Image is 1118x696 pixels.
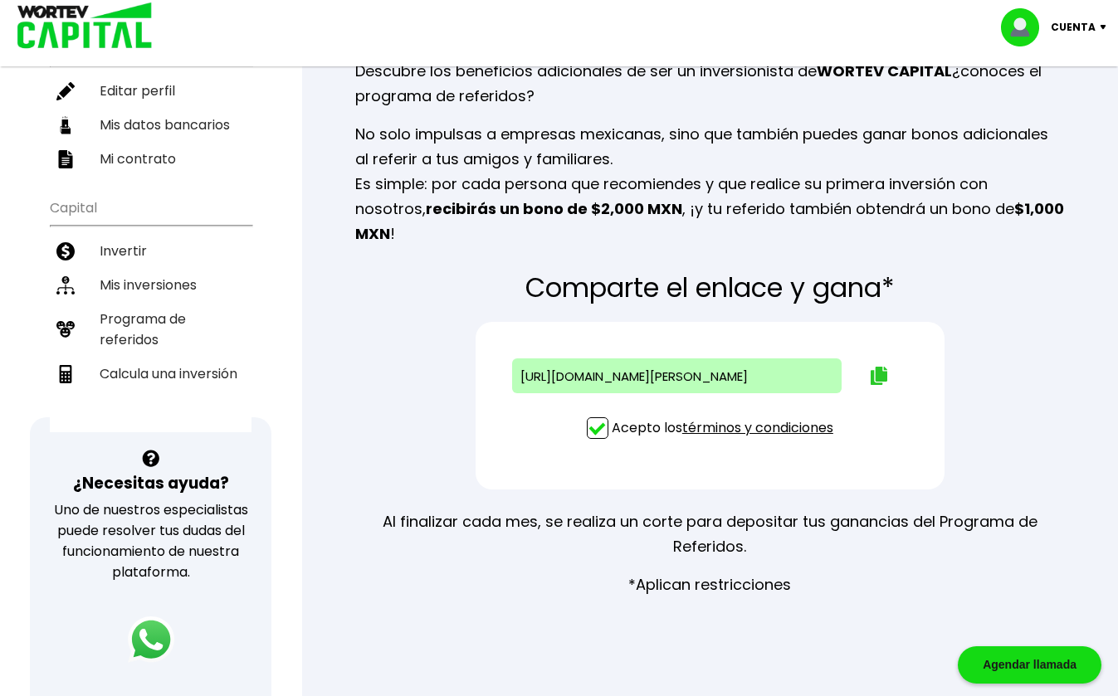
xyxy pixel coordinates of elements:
p: *Aplican restricciones [628,572,791,597]
a: Mis datos bancarios [50,108,251,142]
p: Acepto los [612,417,833,438]
a: Invertir [50,234,251,268]
a: Mi contrato [50,142,251,176]
p: No solo impulsas a empresas mexicanas, sino que también puedes ganar bonos adicionales al referir... [355,122,1065,246]
a: Programa de referidos [50,302,251,357]
p: Cuenta [1051,15,1096,40]
a: Calcula una inversión [50,357,251,391]
img: recomiendanos-icon.9b8e9327.svg [56,320,75,338]
a: términos y condiciones [682,418,833,437]
p: Uno de nuestros especialistas puede resolver tus dudas del funcionamiento de nuestra plataforma. [51,499,250,582]
p: Comparte el enlace y gana* [525,273,895,302]
img: contrato-icon.f2db500c.svg [56,150,75,168]
img: datos-icon.10cf9172.svg [56,116,75,134]
img: calculadora-icon.17d418c4.svg [56,365,75,383]
a: Editar perfil [50,74,251,108]
img: logos_whatsapp-icon.242b2217.svg [128,616,174,663]
img: editar-icon.952d3147.svg [56,82,75,100]
ul: Capital [50,189,251,432]
b: recibirás un bono de $2,000 MXN [426,198,682,219]
img: inversiones-icon.6695dc30.svg [56,276,75,294]
div: Agendar llamada [958,646,1101,684]
ul: Perfil [50,29,251,176]
img: invertir-icon.b3b967d7.svg [56,242,75,260]
p: Descubre los beneficios adicionales de ser un inversionista de ¿conoces el programa de referidos? [355,59,1065,109]
h3: ¿Necesitas ayuda? [73,471,229,495]
img: profile-image [1001,8,1051,46]
img: icon-down [1096,25,1118,30]
a: Mis inversiones [50,268,251,302]
p: Al finalizar cada mes, se realiza un corte para depositar tus ganancias del Programa de Referidos. [355,509,1065,559]
b: WORTEV CAPITAL [817,61,952,81]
